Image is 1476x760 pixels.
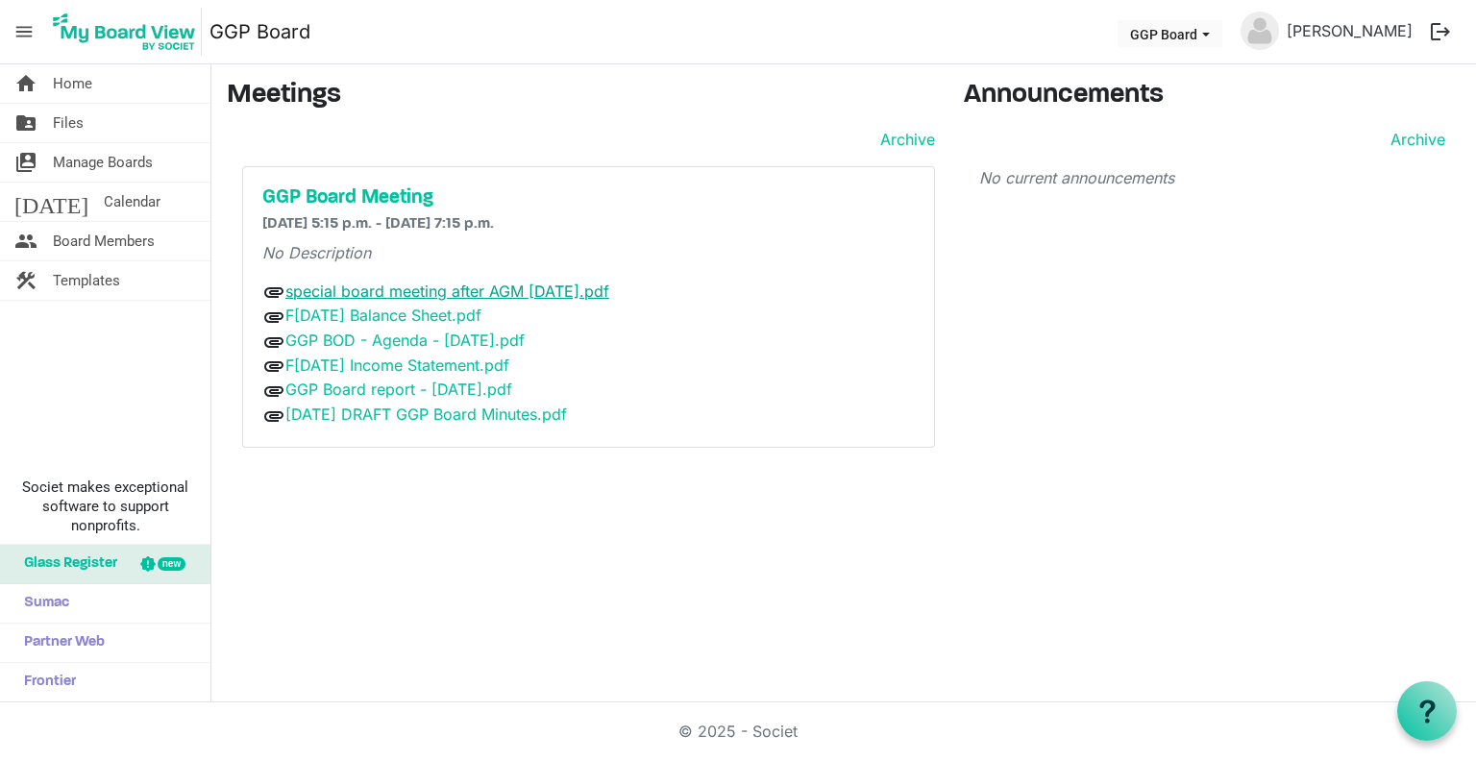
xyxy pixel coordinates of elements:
[285,380,512,399] a: GGP Board report - [DATE].pdf
[964,80,1462,112] h3: Announcements
[262,306,285,329] span: attachment
[53,261,120,300] span: Templates
[262,281,285,304] span: attachment
[1279,12,1420,50] a: [PERSON_NAME]
[53,64,92,103] span: Home
[53,222,155,260] span: Board Members
[1118,20,1222,47] button: GGP Board dropdownbutton
[285,282,609,301] a: special board meeting after AGM [DATE].pdf
[14,183,88,221] span: [DATE]
[262,186,915,209] a: GGP Board Meeting
[14,64,37,103] span: home
[14,143,37,182] span: switch_account
[47,8,202,56] img: My Board View Logo
[6,13,42,50] span: menu
[1383,128,1445,151] a: Archive
[53,143,153,182] span: Manage Boards
[14,624,105,662] span: Partner Web
[47,8,209,56] a: My Board View Logo
[979,166,1446,189] p: No current announcements
[14,584,69,623] span: Sumac
[1241,12,1279,50] img: no-profile-picture.svg
[14,104,37,142] span: folder_shared
[262,331,285,354] span: attachment
[14,663,76,701] span: Frontier
[262,380,285,403] span: attachment
[53,104,84,142] span: Files
[285,355,509,375] a: F[DATE] Income Statement.pdf
[262,405,285,428] span: attachment
[262,355,285,378] span: attachment
[678,722,798,741] a: © 2025 - Societ
[209,12,310,51] a: GGP Board
[873,128,935,151] a: Archive
[14,222,37,260] span: people
[285,331,525,350] a: GGP BOD - Agenda - [DATE].pdf
[262,215,915,233] h6: [DATE] 5:15 p.m. - [DATE] 7:15 p.m.
[227,80,935,112] h3: Meetings
[285,306,481,325] a: F[DATE] Balance Sheet.pdf
[14,545,117,583] span: Glass Register
[104,183,160,221] span: Calendar
[14,261,37,300] span: construction
[1420,12,1461,52] button: logout
[9,478,202,535] span: Societ makes exceptional software to support nonprofits.
[158,557,185,571] div: new
[285,405,567,424] a: [DATE] DRAFT GGP Board Minutes.pdf
[262,241,915,264] p: No Description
